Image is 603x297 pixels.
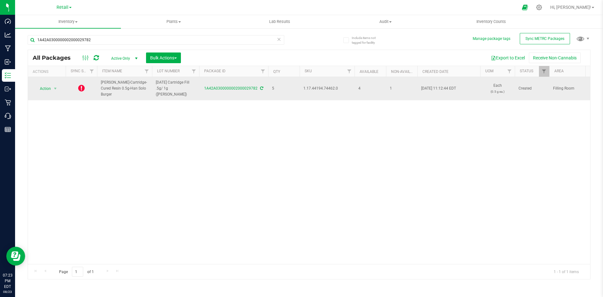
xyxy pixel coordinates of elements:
[54,267,99,277] span: Page of 1
[5,45,11,52] inline-svg: Manufacturing
[303,85,351,91] span: 1.17.44194.74462.0
[438,15,544,28] a: Inventory Counts
[344,66,355,77] a: Filter
[5,113,11,119] inline-svg: Call Center
[259,86,263,91] span: Sync from Compliance System
[146,52,181,63] button: Bulk Actions
[504,66,515,77] a: Filter
[5,99,11,106] inline-svg: Retail
[272,85,296,91] span: 5
[484,83,511,95] span: Each
[157,69,180,73] a: Lot Number
[258,66,268,77] a: Filter
[72,267,83,277] input: 1
[101,80,148,98] span: [PERSON_NAME]-Cartridge-Cured Resin 0.5g-Han Solo Burger
[539,66,549,77] a: Filter
[333,19,438,25] span: Audit
[189,66,199,77] a: Filter
[525,36,564,41] span: Sync METRC Packages
[5,32,11,38] inline-svg: Analytics
[553,85,593,91] span: Filling Room
[421,85,456,91] span: [DATE] 11:12:44 EDT
[529,52,581,63] button: Receive Non-Cannabis
[390,85,414,91] span: 1
[535,4,543,10] div: Manage settings
[34,84,51,93] span: Action
[422,69,448,74] a: Created Date
[360,69,378,74] a: Available
[554,69,564,73] a: Area
[121,15,227,28] a: Plants
[87,66,97,77] a: Filter
[156,80,195,98] span: [DATE] Cartridge Fill .5g/ 1g ([PERSON_NAME])
[142,66,152,77] a: Filter
[78,84,85,93] span: OUT OF SYNC!
[102,69,122,73] a: Item Name
[15,15,121,28] a: Inventory
[3,289,12,294] p: 08/23
[150,55,177,60] span: Bulk Actions
[473,36,510,41] button: Manage package tags
[391,69,419,74] a: Non-Available
[520,33,570,44] button: Sync METRC Packages
[468,19,514,25] span: Inventory Counts
[5,18,11,25] inline-svg: Dashboard
[3,272,12,289] p: 07:23 PM EDT
[57,5,68,10] span: Retail
[71,69,95,73] a: Sync Status
[121,19,226,25] span: Plants
[28,35,284,45] input: Search Package ID, Item Name, SKU, Lot or Part Number...
[358,85,382,91] span: 4
[549,267,584,276] span: 1 - 1 of 1 items
[484,89,511,95] p: (0.5 g ea.)
[519,85,546,91] span: Created
[204,69,225,73] a: Package ID
[305,69,312,73] a: SKU
[6,247,25,266] iframe: Resource center
[5,72,11,79] inline-svg: Inventory
[15,19,121,25] span: Inventory
[352,36,383,45] span: Include items not tagged for facility
[333,15,438,28] a: Audit
[52,84,59,93] span: select
[5,126,11,133] inline-svg: Reports
[518,1,532,14] span: Open Ecommerce Menu
[273,69,280,74] a: Qty
[227,15,333,28] a: Lab Results
[5,59,11,65] inline-svg: Inbound
[277,35,281,43] span: Clear
[261,19,299,25] span: Lab Results
[33,69,63,74] div: Actions
[33,54,77,61] span: All Packages
[204,86,258,91] a: 1A42A0300000002000029782
[550,5,591,10] span: Hi, [PERSON_NAME]!
[485,69,493,73] a: UOM
[520,69,533,73] a: Status
[487,52,529,63] button: Export to Excel
[5,86,11,92] inline-svg: Outbound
